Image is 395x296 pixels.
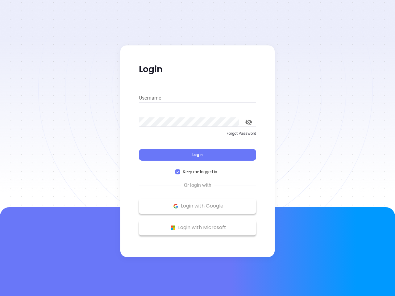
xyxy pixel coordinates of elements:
span: Login [192,152,203,157]
span: Or login with [181,182,214,189]
p: Forgot Password [139,130,256,137]
img: Google Logo [172,202,180,210]
img: Microsoft Logo [169,224,177,232]
a: Forgot Password [139,130,256,142]
span: Keep me logged in [180,168,220,175]
button: Google Logo Login with Google [139,198,256,214]
p: Login [139,64,256,75]
button: toggle password visibility [241,115,256,129]
button: Login [139,149,256,161]
p: Login with Google [142,201,253,211]
button: Microsoft Logo Login with Microsoft [139,220,256,235]
p: Login with Microsoft [142,223,253,232]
